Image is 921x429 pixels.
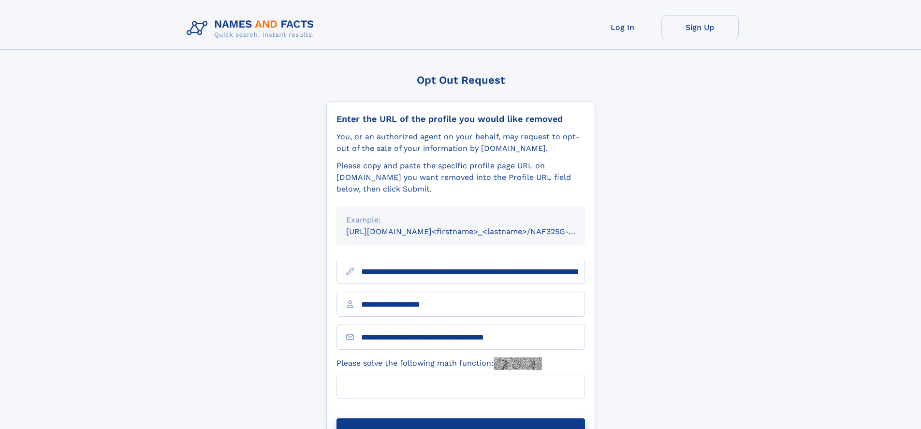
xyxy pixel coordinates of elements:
[326,74,595,86] div: Opt Out Request
[336,114,585,124] div: Enter the URL of the profile you would like removed
[346,214,575,226] div: Example:
[336,160,585,195] div: Please copy and paste the specific profile page URL on [DOMAIN_NAME] you want removed into the Pr...
[336,357,542,370] label: Please solve the following math function:
[584,15,661,39] a: Log In
[661,15,739,39] a: Sign Up
[183,15,322,42] img: Logo Names and Facts
[336,131,585,154] div: You, or an authorized agent on your behalf, may request to opt-out of the sale of your informatio...
[346,227,603,236] small: [URL][DOMAIN_NAME]<firstname>_<lastname>/NAF325G-xxxxxxxx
